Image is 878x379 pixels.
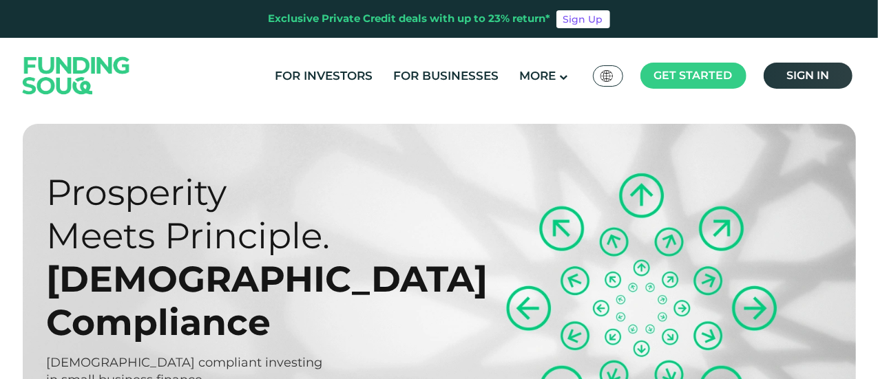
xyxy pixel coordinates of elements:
a: For Investors [271,65,376,87]
div: Meets Principle. [47,214,463,257]
a: Sign in [764,63,853,89]
a: For Businesses [390,65,502,87]
span: More [519,69,556,83]
div: Exclusive Private Credit deals with up to 23% return* [269,11,551,27]
div: [DEMOGRAPHIC_DATA] Compliance [47,257,463,344]
div: [DEMOGRAPHIC_DATA] compliant investing [47,354,463,371]
div: Prosperity [47,171,463,214]
span: Get started [654,69,733,82]
img: SA Flag [600,70,613,82]
span: Sign in [786,69,829,82]
a: Sign Up [556,10,610,28]
img: Logo [9,41,144,110]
